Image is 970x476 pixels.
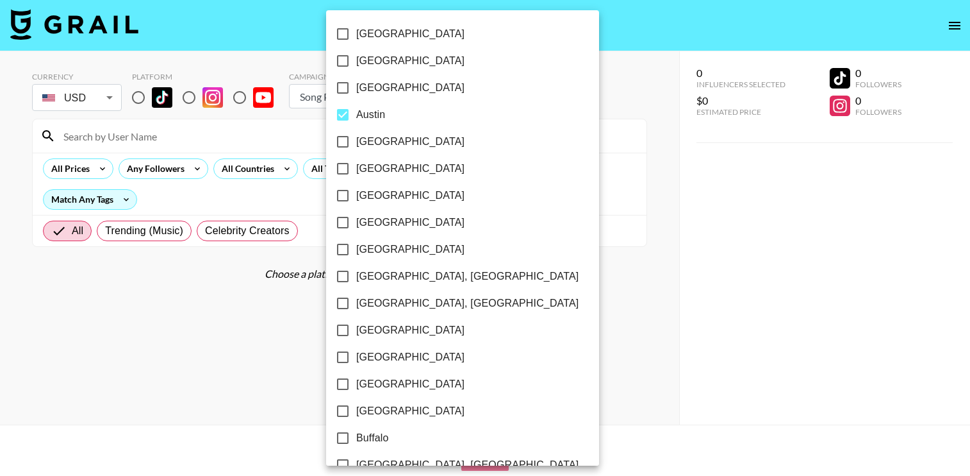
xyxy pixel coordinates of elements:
span: [GEOGRAPHIC_DATA] [356,242,464,257]
span: [GEOGRAPHIC_DATA], [GEOGRAPHIC_DATA] [356,457,579,473]
span: [GEOGRAPHIC_DATA] [356,377,464,392]
span: [GEOGRAPHIC_DATA] [356,80,464,96]
span: [GEOGRAPHIC_DATA] [356,53,464,69]
span: Austin [356,107,385,123]
span: [GEOGRAPHIC_DATA] [356,350,464,365]
iframe: Drift Widget Chat Controller [906,412,955,461]
span: [GEOGRAPHIC_DATA] [356,134,464,149]
span: [GEOGRAPHIC_DATA], [GEOGRAPHIC_DATA] [356,296,579,311]
span: [GEOGRAPHIC_DATA] [356,404,464,419]
span: [GEOGRAPHIC_DATA] [356,323,464,338]
span: [GEOGRAPHIC_DATA] [356,26,464,42]
span: [GEOGRAPHIC_DATA] [356,161,464,176]
span: [GEOGRAPHIC_DATA] [356,215,464,230]
span: [GEOGRAPHIC_DATA], [GEOGRAPHIC_DATA] [356,269,579,284]
span: Buffalo [356,430,389,446]
span: [GEOGRAPHIC_DATA] [356,188,464,203]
